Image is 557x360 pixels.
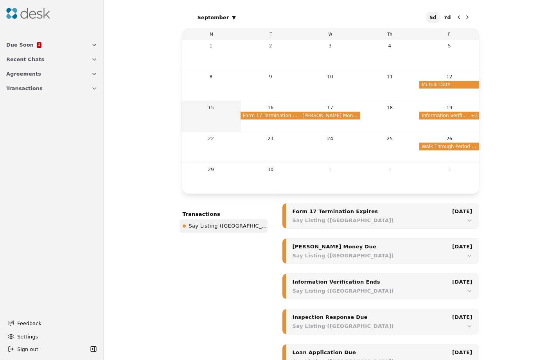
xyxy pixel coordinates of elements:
div: Loan Application Due [293,348,419,356]
div: Transactions [180,209,268,219]
div: 18 [387,104,393,112]
span: Say Listing ([GEOGRAPHIC_DATA]) [189,221,268,231]
div: 30 [268,166,273,174]
div: Say Listing ([GEOGRAPHIC_DATA]) [293,216,394,224]
div: 10 [327,73,333,81]
div: 3 [329,42,332,50]
div: [DATE] [452,348,472,356]
span: [PERSON_NAME] Money Due [300,112,360,119]
span: Form 17 Termination Expires [241,112,300,119]
div: Say Listing ([GEOGRAPHIC_DATA]) [293,287,394,295]
div: Form 17 Termination Expires [293,207,419,215]
span: Th [387,32,392,36]
div: 1 [209,42,212,50]
button: September▾ [193,11,241,24]
div: 24 [327,135,333,143]
div: 19 [446,104,452,112]
div: 5 [448,42,451,50]
div: Inspection Response Due [293,313,419,321]
span: Mutual Date [419,81,479,89]
span: T [270,32,272,36]
span: Information Verification Ends [419,112,471,119]
button: Information Verification Ends[DATE]Say Listing ([GEOGRAPHIC_DATA]) [293,278,473,295]
div: 22 [208,135,214,143]
span: W [329,32,332,36]
div: 26 [446,135,452,143]
div: [DATE] [452,313,472,321]
div: 8 [209,73,212,81]
div: Say Listing ([GEOGRAPHIC_DATA]) [293,322,394,330]
div: [DATE] [452,207,472,215]
button: [PERSON_NAME] Money Due[DATE]Say Listing ([GEOGRAPHIC_DATA]) [293,242,473,260]
div: 3 [448,166,451,174]
div: 2 [388,166,392,174]
div: 9 [269,73,272,81]
span: F [448,32,451,36]
div: [PERSON_NAME] Money Due [293,242,419,251]
button: Transactions [2,81,102,96]
div: 17 [327,104,333,112]
div: Information Verification Ends [293,278,419,286]
button: 7 day view [440,12,454,23]
span: Due Soon [6,41,34,49]
span: Agreements [6,70,41,78]
div: 12 [446,73,452,81]
span: Transactions [6,84,43,92]
span: September [198,13,229,22]
span: Recent Chats [6,55,44,63]
div: 16 [268,104,273,112]
span: Settings [17,333,38,341]
button: Inspection Response Due[DATE]Say Listing ([GEOGRAPHIC_DATA]) [293,313,473,330]
img: Desk [6,8,50,19]
button: Recent Chats [2,52,102,67]
button: Due Soon1 [2,38,102,52]
button: Feedback [3,316,97,330]
div: Say Listing ([GEOGRAPHIC_DATA]) [293,251,394,260]
span: ▾ [232,12,236,23]
div: [DATE] [452,278,472,286]
span: Feedback [17,319,93,327]
button: 5 day view [426,12,440,23]
button: Agreements [2,67,102,81]
div: 29 [208,166,214,174]
button: Sign out [5,343,88,355]
div: 25 [387,135,393,143]
div: 11 [387,73,393,81]
span: 1 [38,43,40,47]
div: 4 [388,42,392,50]
button: Previous month [455,13,463,21]
span: Walk Through Period Begins [419,143,479,150]
button: Settings [5,330,99,343]
section: Calendar [182,3,479,194]
button: +3 [471,112,480,119]
div: 2 [269,42,272,50]
div: 23 [268,135,273,143]
button: Form 17 Termination Expires[DATE]Say Listing ([GEOGRAPHIC_DATA]) [293,207,473,224]
span: Sign out [17,345,38,353]
div: [DATE] [452,242,472,251]
div: 15 [208,104,214,112]
span: M [210,32,213,36]
div: 1 [329,166,332,174]
button: Next month [464,13,471,21]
